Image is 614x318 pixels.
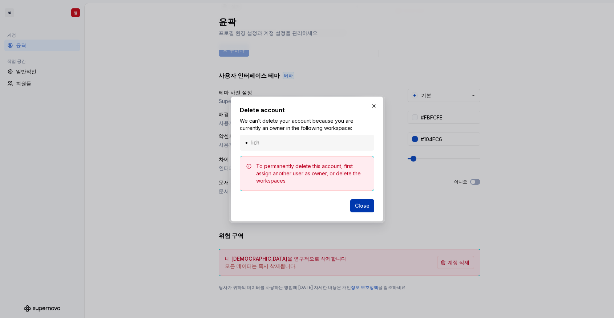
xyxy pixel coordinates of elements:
div: To permanently delete this account, first assign another user as owner, or delete the workspaces. [256,163,368,184]
span: Close [355,202,369,209]
h2: Delete account [240,106,374,114]
div: We can’t delete your account because you are currently an owner in the following workspace: [240,117,374,151]
button: Close [350,199,374,212]
li: lich [251,139,370,146]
